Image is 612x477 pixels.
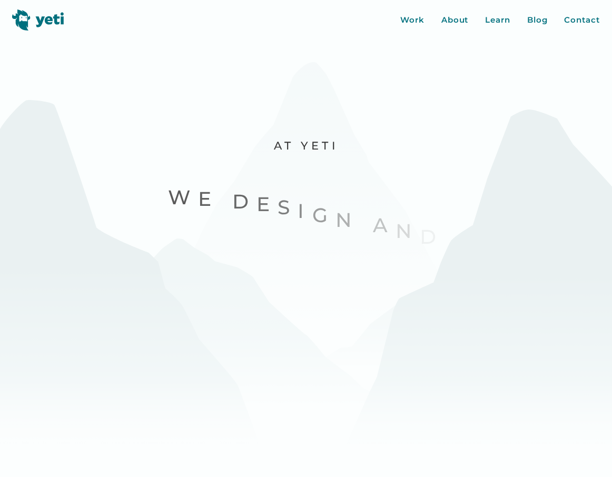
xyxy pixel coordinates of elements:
[400,14,425,26] a: Work
[441,14,469,26] a: About
[125,138,487,153] p: At Yeti
[527,14,548,26] a: Blog
[564,14,599,26] a: Contact
[485,14,510,26] a: Learn
[12,9,64,31] img: Yeti logo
